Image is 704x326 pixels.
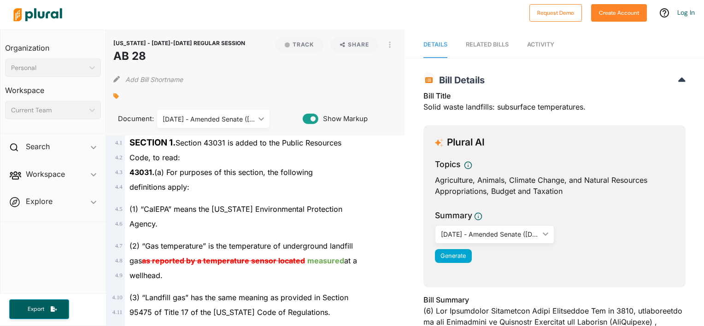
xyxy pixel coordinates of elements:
[125,72,183,87] button: Add Bill Shortname
[423,294,686,305] h3: Bill Summary
[423,41,447,48] span: Details
[435,158,460,170] h3: Topics
[115,243,123,249] span: 4 . 7
[466,40,509,49] div: RELATED BILLS
[318,114,368,124] span: Show Markup
[5,35,101,55] h3: Organization
[327,37,382,52] button: Share
[529,7,582,17] a: Request Demo
[466,32,509,58] a: RELATED BILLS
[527,32,554,58] a: Activity
[113,40,245,47] span: [US_STATE] - [DATE]-[DATE] REGULAR SESSION
[129,182,189,192] span: definitions apply:
[26,141,50,151] h2: Search
[331,37,378,52] button: Share
[591,7,647,17] a: Create Account
[527,41,554,48] span: Activity
[441,229,540,239] div: [DATE] - Amended Senate ([DATE])
[129,153,180,162] span: Code, to read:
[115,154,123,161] span: 4 . 2
[115,140,123,146] span: 4 . 1
[11,63,86,73] div: Personal
[276,37,323,52] button: Track
[112,309,123,315] span: 4 . 11
[142,256,305,265] del: as reported by a temperature sensor located
[115,206,123,212] span: 4 . 5
[129,271,163,280] span: wellhead.
[113,48,245,64] h1: AB 28
[529,4,582,22] button: Request Demo
[115,257,123,264] span: 4 . 8
[447,137,485,148] h3: Plural AI
[435,210,472,221] h3: Summary
[440,252,466,259] span: Generate
[435,186,674,197] div: Appropriations, Budget and Taxation
[115,184,123,190] span: 4 . 4
[423,90,686,101] h3: Bill Title
[435,175,674,186] div: Agriculture, Animals, Climate Change, and Natural Resources
[129,293,348,302] span: (3) “Landfill gas” has the same meaning as provided in Section
[115,169,123,175] span: 4 . 3
[115,272,123,279] span: 4 . 9
[591,4,647,22] button: Create Account
[115,221,123,227] span: 4 . 6
[112,294,122,301] span: 4 . 10
[677,8,695,17] a: Log In
[307,256,344,265] ins: measured
[5,77,101,97] h3: Workspace
[113,89,119,103] div: Add tags
[129,204,342,214] span: (1) “CalEPA” means the [US_STATE] Environmental Protection
[129,241,353,250] span: (2) “Gas temperature” is the temperature of underground landfill
[113,114,146,124] span: Document:
[129,138,341,147] span: Section 43031 is added to the Public Resources
[129,137,176,148] strong: SECTION 1.
[129,256,357,265] span: gas at a
[435,249,472,263] button: Generate
[129,219,158,228] span: Agency.
[129,168,154,177] strong: 43031.
[11,105,86,115] div: Current Team
[434,75,485,86] span: Bill Details
[129,308,330,317] span: 95475 of Title 17 of the [US_STATE] Code of Regulations.
[21,305,51,313] span: Export
[9,299,69,319] button: Export
[423,32,447,58] a: Details
[163,114,255,124] div: [DATE] - Amended Senate ([DATE])
[423,90,686,118] div: Solid waste landfills: subsurface temperatures.
[129,168,313,177] span: (a) For purposes of this section, the following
